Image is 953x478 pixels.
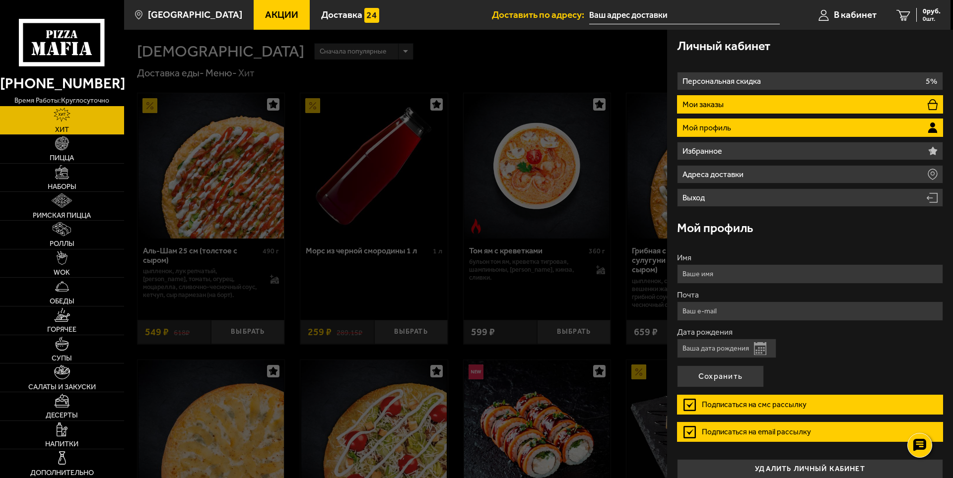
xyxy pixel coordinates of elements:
span: Дополнительно [30,469,94,476]
input: Ваш адрес доставки [589,6,780,24]
p: 5% [926,77,937,85]
span: 0 руб. [923,8,941,15]
p: Персональная скидка [682,77,763,85]
label: Подписаться на смс рассылку [677,395,943,415]
span: WOK [54,269,70,276]
label: Почта [677,291,943,299]
p: Мой профиль [682,124,734,132]
span: Десерты [46,412,78,418]
span: Напитки [45,440,78,447]
label: Дата рождения [677,328,943,336]
button: Открыть календарь [754,342,766,355]
label: Имя [677,254,943,262]
span: Хит [55,126,69,133]
h3: Мой профиль [677,222,753,234]
img: 15daf4d41897b9f0e9f617042186c801.svg [364,8,379,23]
span: Римская пицца [33,212,91,219]
p: Избранное [682,147,725,155]
p: Адреса доставки [682,171,746,179]
p: Мои заказы [682,101,726,109]
span: Супы [52,355,72,361]
button: Сохранить [677,365,764,387]
span: 0 шт. [923,16,941,22]
input: Ваш e-mail [677,301,943,321]
span: Роллы [50,240,74,247]
h3: Личный кабинет [677,40,770,52]
input: Ваша дата рождения [677,339,776,358]
input: Ваше имя [677,264,943,284]
span: Салаты и закуски [28,383,96,390]
label: Подписаться на email рассылку [677,422,943,442]
span: Доставить по адресу: [492,10,589,19]
span: Пицца [50,154,74,161]
p: Выход [682,194,707,202]
span: Горячее [47,326,76,333]
span: Наборы [48,183,76,190]
span: Акции [265,10,298,19]
span: В кабинет [834,10,877,19]
span: Доставка [321,10,362,19]
span: [GEOGRAPHIC_DATA] [148,10,242,19]
span: Обеды [50,298,74,304]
